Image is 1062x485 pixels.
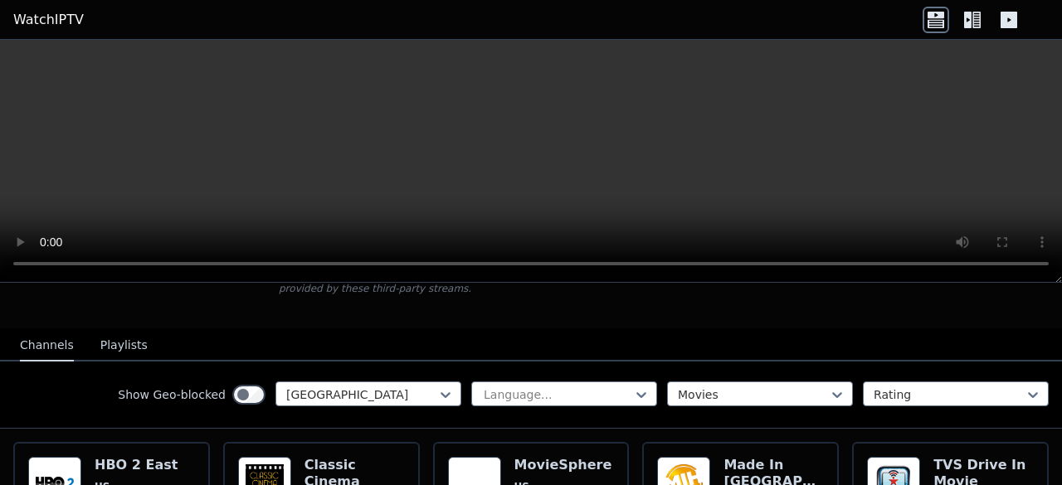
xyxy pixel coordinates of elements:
[514,457,612,473] h6: MovieSphere
[13,10,84,30] a: WatchIPTV
[95,457,178,473] h6: HBO 2 East
[118,386,226,403] label: Show Geo-blocked
[20,330,74,361] button: Channels
[100,330,148,361] button: Playlists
